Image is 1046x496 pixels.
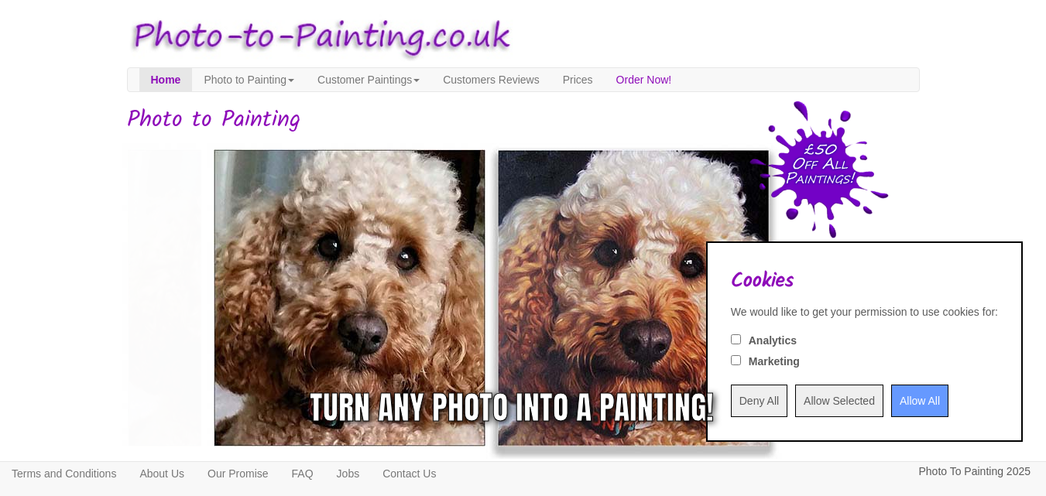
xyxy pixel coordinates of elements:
[139,68,193,91] a: Home
[731,270,998,292] h2: Cookies
[127,108,920,133] h1: Photo to Painting
[551,68,605,91] a: Prices
[325,462,372,485] a: Jobs
[749,354,800,369] label: Marketing
[192,68,306,91] a: Photo to Painting
[918,462,1031,481] p: Photo To Painting 2025
[119,8,516,67] img: Photo to Painting
[891,385,948,417] input: Allow All
[196,462,280,485] a: Our Promise
[201,137,782,459] img: monty-small.jpg
[310,385,714,431] div: Turn any photo into a painting!
[605,68,684,91] a: Order Now!
[749,333,797,348] label: Analytics
[731,304,998,320] div: We would like to get your permission to use cookies for:
[280,462,325,485] a: FAQ
[115,137,696,459] img: Oil painting of a dog
[749,101,889,238] img: 50 pound price drop
[306,68,431,91] a: Customer Paintings
[431,68,550,91] a: Customers Reviews
[128,462,196,485] a: About Us
[371,462,448,485] a: Contact Us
